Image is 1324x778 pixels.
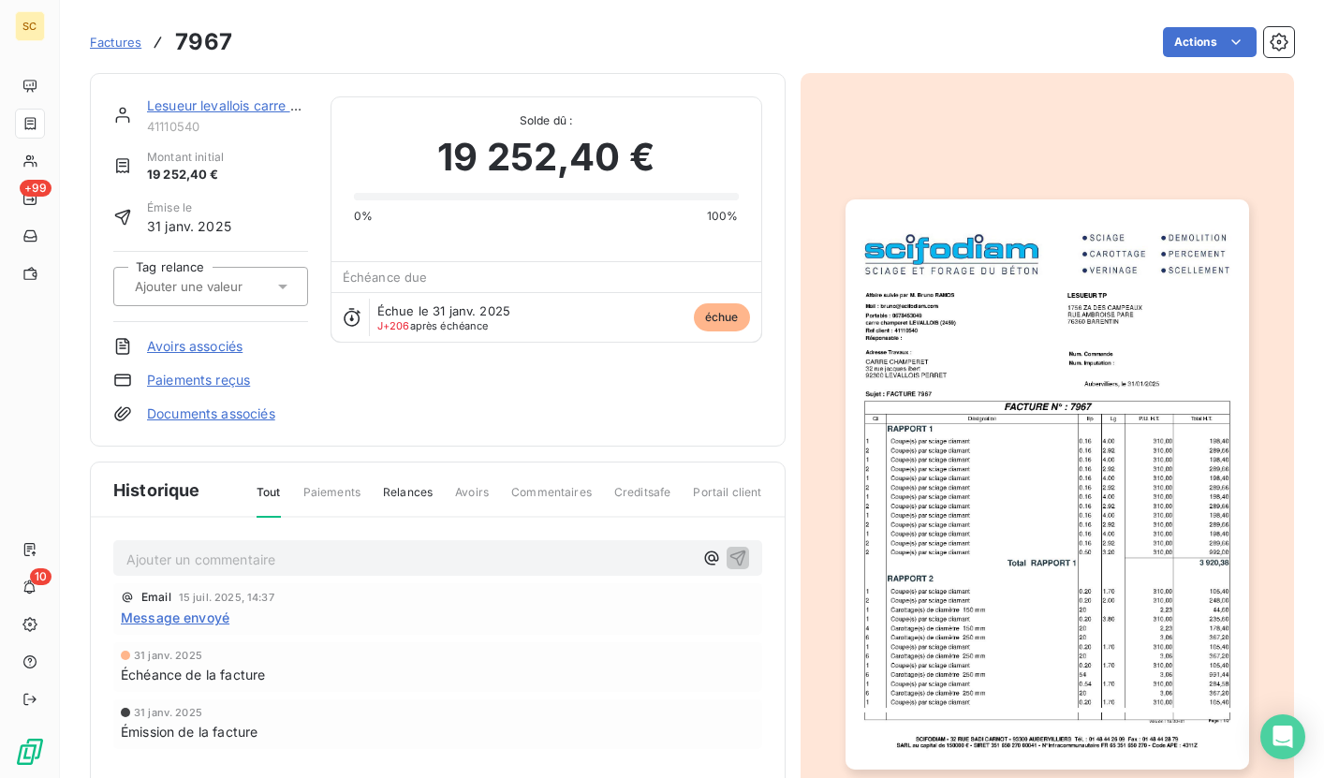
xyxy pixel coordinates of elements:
span: Paiements [303,484,360,516]
span: Solde dû : [354,112,739,129]
span: Commentaires [511,484,592,516]
a: Avoirs associés [147,337,243,356]
span: J+206 [377,319,410,332]
span: 31 janv. 2025 [134,650,202,661]
span: Tout [257,484,281,518]
span: échue [694,303,750,331]
span: Email [141,592,171,603]
span: +99 [20,180,51,197]
span: Factures [90,35,141,50]
span: Avoirs [455,484,489,516]
span: 15 juil. 2025, 14:37 [179,592,274,603]
span: Portail client [693,484,761,516]
span: Relances [383,484,433,516]
a: Paiements reçus [147,371,250,389]
span: 31 janv. 2025 [134,707,202,718]
span: Creditsafe [614,484,671,516]
span: 31 janv. 2025 [147,216,231,236]
span: 100% [707,208,739,225]
span: Émission de la facture [121,722,257,741]
span: Échéance due [343,270,428,285]
span: Montant initial [147,149,224,166]
span: Échue le 31 janv. 2025 [377,303,510,318]
div: SC [15,11,45,41]
span: après échéance [377,320,489,331]
span: Émise le [147,199,231,216]
input: Ajouter une valeur [133,278,321,295]
h3: 7967 [175,25,232,59]
span: 10 [30,568,51,585]
span: Message envoyé [121,608,229,627]
div: Open Intercom Messenger [1260,714,1305,759]
a: Factures [90,33,141,51]
a: Documents associés [147,404,275,423]
a: Lesueur levallois carre champerret [147,97,362,113]
span: 41110540 [147,119,308,134]
span: Historique [113,477,200,503]
span: 0% [354,208,373,225]
img: invoice_thumbnail [846,199,1249,770]
img: Logo LeanPay [15,737,45,767]
a: +99 [15,183,44,213]
span: 19 252,40 € [437,129,655,185]
span: 19 252,40 € [147,166,224,184]
button: Actions [1163,27,1257,57]
span: Échéance de la facture [121,665,265,684]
